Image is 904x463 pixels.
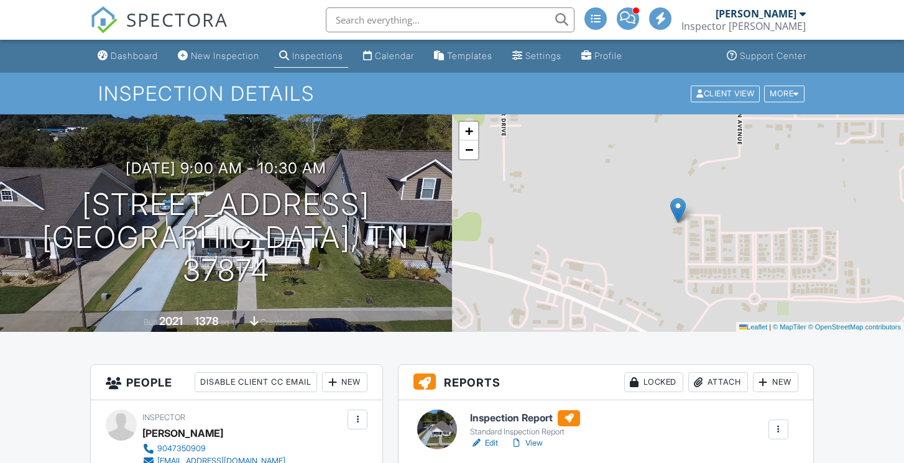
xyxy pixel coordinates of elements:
a: Dashboard [93,45,163,68]
div: Standard Inspection Report [470,427,580,437]
div: Settings [525,50,561,61]
div: Locked [624,372,683,392]
div: Inspector Cluseau [681,20,806,32]
div: New [322,372,367,392]
div: New [753,372,798,392]
a: Client View [690,88,763,98]
img: The Best Home Inspection Software - Spectora [90,6,118,34]
a: Profile [576,45,627,68]
img: Marker [670,198,686,223]
span: − [465,142,473,157]
a: Calendar [358,45,419,68]
a: Zoom in [459,122,478,140]
h3: People [91,365,382,400]
a: SPECTORA [90,17,228,43]
div: New Inspection [191,50,259,61]
span: crawlspace [261,318,299,327]
h1: [STREET_ADDRESS] [GEOGRAPHIC_DATA], TN 37874 [20,188,432,287]
input: Search everything... [326,7,574,32]
h1: Inspection Details [98,83,806,104]
div: 2021 [159,314,183,328]
a: © MapTiler [773,323,806,331]
a: Templates [429,45,497,68]
h3: [DATE] 9:00 am - 10:30 am [126,160,326,176]
span: | [769,323,771,331]
a: Inspections [274,45,348,68]
a: © OpenStreetMap contributors [808,323,901,331]
div: Client View [691,85,760,102]
div: [PERSON_NAME] [142,424,223,442]
div: Support Center [740,50,806,61]
div: Profile [594,50,622,61]
div: 1378 [195,314,219,328]
h3: Reports [399,365,813,400]
a: Zoom out [459,140,478,159]
a: New Inspection [173,45,264,68]
div: Disable Client CC Email [195,372,317,392]
span: Inspector [142,413,185,422]
span: sq. ft. [221,318,238,327]
a: Edit [470,437,498,449]
a: Support Center [722,45,811,68]
a: Inspection Report Standard Inspection Report [470,410,580,438]
span: Built [144,318,157,327]
div: Dashboard [111,50,158,61]
span: + [465,123,473,139]
div: Attach [688,372,748,392]
a: View [510,437,543,449]
div: Inspections [292,50,343,61]
div: [PERSON_NAME] [716,7,796,20]
div: Templates [447,50,492,61]
a: Settings [507,45,566,68]
div: More [764,85,805,102]
span: SPECTORA [126,6,228,32]
div: 9047350909 [157,444,206,454]
h6: Inspection Report [470,410,580,426]
a: 9047350909 [142,442,285,455]
a: Leaflet [739,323,767,331]
div: Calendar [375,50,414,61]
